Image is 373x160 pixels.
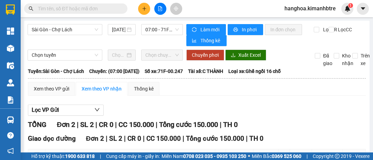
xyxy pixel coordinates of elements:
button: caret-down [357,3,369,15]
span: Làm mới [200,26,220,33]
img: warehouse-icon [7,116,14,124]
strong: 1900 633 818 [65,153,95,159]
span: | [246,135,248,142]
span: Hỗ trợ kỹ thuật: [31,152,95,160]
span: ⚪️ [248,155,250,158]
span: aim [174,6,178,11]
span: Lọc CR [320,26,338,33]
span: SL 2 [80,120,94,129]
span: caret-down [360,6,366,12]
span: | [307,152,308,160]
img: dashboard-icon [7,28,14,35]
span: search [29,6,33,11]
span: Giao dọc đường [28,135,76,142]
button: syncLàm mới [186,24,226,35]
img: solution-icon [7,96,14,104]
button: In đơn chọn [265,24,302,35]
span: Sài Gòn - Chợ Lách [32,24,98,35]
span: CR 0 [99,120,113,129]
span: copyright [335,154,340,159]
span: | [100,152,101,160]
button: downloadXuất Excel [225,50,266,61]
button: bar-chartThống kê [186,35,227,46]
span: Xuất Excel [238,51,261,59]
span: | [220,120,221,129]
strong: 0708 023 035 - 0935 103 250 [183,153,246,159]
span: Lọc VP Gửi [32,106,59,114]
span: | [95,120,97,129]
span: TỔNG [28,120,46,129]
span: In phơi [242,26,258,33]
span: 07:00 - 71F-00.247 [145,24,178,35]
img: warehouse-icon [7,62,14,69]
span: printer [233,27,239,33]
img: logo-vxr [6,4,15,15]
span: | [124,135,126,142]
span: CC 150.000 [146,135,181,142]
sup: 1 [348,3,353,8]
strong: 0369 525 060 [272,153,301,159]
span: question-circle [7,132,14,139]
span: 1 [349,3,352,8]
span: Người gửi [108,151,153,159]
span: | [183,135,184,142]
span: | [143,135,145,142]
span: Đã giao [320,52,335,67]
span: sync [192,27,198,33]
button: Lọc VP Gửi [28,105,104,116]
span: Cung cấp máy in - giấy in: [106,152,160,160]
div: Xem theo VP gửi [34,85,69,93]
span: Chọn chuyến [145,50,178,60]
span: TH 0 [223,120,238,129]
span: Tổng cước 150.000 [159,120,218,129]
span: Miền Bắc [252,152,301,160]
button: aim [170,3,182,15]
span: Trên xe [358,52,373,67]
span: down [94,107,100,113]
span: CR 0 [127,135,141,142]
span: Lọc CC [335,26,353,33]
span: Đơn 2 [57,120,75,129]
span: plus [142,6,147,11]
span: | [77,120,79,129]
img: icon-new-feature [344,6,351,12]
span: TH 0 [249,135,263,142]
span: download [231,53,236,58]
img: warehouse-icon [7,79,14,86]
input: Chọn ngày [112,51,125,59]
span: CC 150.000 [118,120,154,129]
input: Tìm tên, số ĐT hoặc mã đơn [38,5,119,12]
span: Chuyến: (07:00 [DATE]) [89,67,139,75]
button: file-add [154,3,166,15]
span: | [106,135,107,142]
div: Thống kê [134,85,154,93]
span: bar-chart [192,38,198,44]
span: file-add [158,6,163,11]
span: Thống kê [200,37,221,44]
span: | [156,120,157,129]
b: Tuyến: Sài Gòn - Chợ Lách [28,68,84,74]
span: Kho nhận [339,52,356,67]
span: Chọn tuyến [32,50,98,60]
button: Chuyển phơi [186,50,224,61]
img: warehouse-icon [7,45,14,52]
span: Số xe: 71F-00.247 [145,67,183,75]
span: Miền Nam [162,152,246,160]
input: 14/10/2025 [112,26,125,33]
span: Đơn 2 [86,135,104,142]
span: Tổng cước 150.000 [186,135,244,142]
button: plus [138,3,150,15]
span: Người nhận [162,151,208,159]
span: ĐC Giao [314,151,335,159]
span: Mã GD [67,151,99,159]
button: printerIn phơi [228,24,263,35]
span: Loại xe: Ghế ngồi 16 chỗ [228,67,281,75]
span: SL 2 [109,135,122,142]
span: Tài xế: C THÀNH [188,67,223,75]
span: notification [7,148,14,154]
span: | [115,120,117,129]
span: hanghoa.kimanhbtre [279,4,341,13]
div: Xem theo VP nhận [82,85,122,93]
